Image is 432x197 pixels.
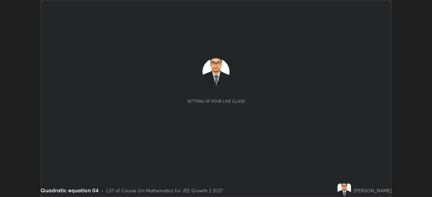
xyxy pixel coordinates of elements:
[187,99,245,104] div: Setting up your live class
[354,187,391,194] div: [PERSON_NAME]
[337,184,351,197] img: 2745fe793a46406aaf557eabbaf1f1be.jpg
[40,186,99,194] div: Quadratic equation 04
[101,187,104,194] div: •
[202,58,230,85] img: 2745fe793a46406aaf557eabbaf1f1be.jpg
[106,187,223,194] div: L57 of Course On Mathematics for JEE Growth 2 2027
